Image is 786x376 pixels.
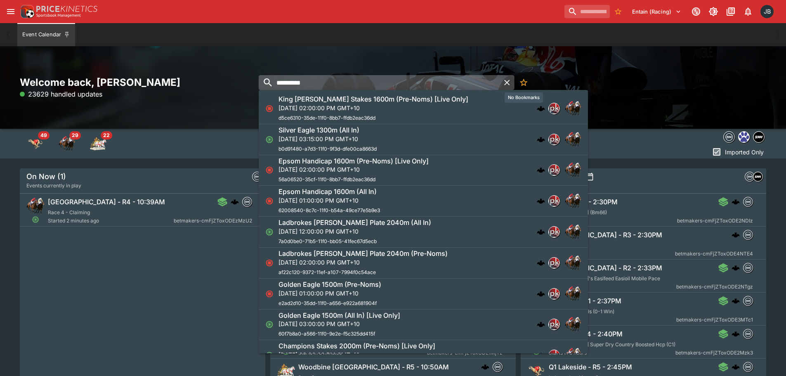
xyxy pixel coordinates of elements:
[26,172,66,181] h5: On Now (1)
[279,176,375,182] span: 56a06520-35cf-11f0-8bb7-ffdb2eac36dd
[537,104,545,113] div: cerberus
[537,320,545,329] img: logo-cerberus.svg
[537,290,545,298] div: cerberus
[279,269,376,275] span: af22c120-9372-11ef-a107-7994f0c54ace
[279,104,468,112] p: [DATE] 02:00:00 PM GMT+10
[265,320,274,329] svg: Open
[611,5,625,18] button: No Bookmarks
[549,330,623,338] h6: Armidale - R4 - 2:40PM
[537,135,545,144] div: cerberus
[279,207,380,213] span: 62008540-8c7c-11f0-b54a-49ce77e5b9e3
[537,197,545,205] img: logo-cerberus.svg
[549,134,559,145] img: pricekinetics.png
[758,2,776,21] button: Josh Brown
[689,4,703,19] button: Connected to PK
[265,197,274,205] svg: Closed
[59,135,75,152] img: horse_racing
[723,4,738,19] button: Documentation
[493,362,502,371] img: betmakers.png
[243,197,252,206] img: betmakers.png
[549,283,676,291] span: Starts in 3 hours
[36,6,97,12] img: PriceKinetics
[744,263,753,272] img: betmakers.png
[279,311,400,320] h6: Golden Eagle 1500m (All In) [Live Only]
[3,4,18,19] button: open drawer
[279,146,377,152] span: b0d91480-a7d3-11f0-9f3d-dfe00ca8663d
[565,255,581,271] img: horse_racing.png
[537,228,545,236] img: logo-cerberus.svg
[753,172,763,182] div: samemeetingmulti
[732,363,740,371] img: logo-cerberus.svg
[231,198,239,206] div: cerberus
[279,289,381,298] p: [DATE] 01:00:00 PM GMT+10
[677,217,753,225] span: betmakers-cmFjZToxODE2NDIz
[549,308,614,315] span: Crymelon Kennels (0-1 Win)
[481,363,489,371] div: cerberus
[48,198,165,206] h6: [GEOGRAPHIC_DATA] - R4 - 10:39AM
[427,349,503,357] span: betmakers-cmFjZToxODE1MjYz
[265,259,274,267] svg: Closed
[549,264,662,272] h6: [GEOGRAPHIC_DATA] - R2 - 2:33PM
[732,198,740,206] div: cerberus
[739,132,749,142] img: grnz.png
[564,5,610,18] input: search
[565,286,581,302] img: horse_racing.png
[69,131,81,140] span: 29
[279,249,448,258] h6: Ladbrokes [PERSON_NAME] Plate 2040m (Pre-Noms)
[709,145,766,158] button: Imported Only
[744,362,753,371] img: betmakers.png
[565,131,581,148] img: horse_racing.png
[265,351,274,359] svg: Open
[17,23,75,46] button: Event Calendar
[745,172,754,181] img: betmakers.png
[722,129,766,145] div: Event type filters
[537,351,545,359] div: cerberus
[548,195,560,207] div: pricekinetics
[231,198,239,206] img: logo-cerberus.svg
[724,132,734,142] img: betmakers.png
[565,224,581,240] img: horse_racing.png
[549,250,675,258] span: Starts in 3 hours
[706,4,721,19] button: Toggle light/dark mode
[537,166,545,174] div: cerberus
[26,182,81,190] span: Events currently in play
[279,258,448,267] p: [DATE] 02:00:00 PM GMT+10
[565,100,581,117] img: horse_racing.png
[627,5,686,18] button: Select Tenant
[549,275,660,281] span: [PERSON_NAME]'s Easifeed Easioil Mobile Pace
[732,231,740,239] img: logo-cerberus.svg
[565,193,581,209] img: horse_racing.png
[585,173,594,181] button: settings
[279,135,377,143] p: [DATE] 03:15:00 PM GMT+10
[760,5,774,18] div: Josh Brown
[298,363,449,371] h6: Woodbine [GEOGRAPHIC_DATA] - R5 - 10:50AM
[743,296,753,306] div: betmakers
[743,329,753,339] div: betmakers
[38,131,50,140] span: 49
[505,92,543,103] div: No Bookmarks
[20,89,102,99] p: 23629 handled updates
[265,104,274,113] svg: Closed
[743,197,753,207] div: betmakers
[279,126,359,135] h6: Silver Eagle 1300m (All In)
[27,135,44,152] img: greyhound_racing
[279,187,377,196] h6: Epsom Handicap 1600m (All In)
[279,300,377,306] span: e2ad2d10-35dd-11f0-a656-e922a681904f
[548,288,560,300] div: pricekinetics
[744,197,753,206] img: betmakers.png
[537,320,545,329] div: cerberus
[537,197,545,205] div: cerberus
[516,75,531,90] button: No Bookmarks
[533,348,540,355] svg: Open
[732,264,740,272] img: logo-cerberus.svg
[549,363,632,371] h6: Q1 Lakeside - R5 - 2:45PM
[743,362,753,372] div: betmakers
[675,349,753,357] span: betmakers-cmFjZToxODE2Mzk3
[732,198,740,206] img: logo-cerberus.svg
[548,226,560,238] div: pricekinetics
[537,290,545,298] img: logo-cerberus.svg
[548,164,560,176] div: pricekinetics
[549,297,621,305] h6: Horsham - R1 - 2:37PM
[565,347,581,364] img: horse_racing.png
[732,363,740,371] div: cerberus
